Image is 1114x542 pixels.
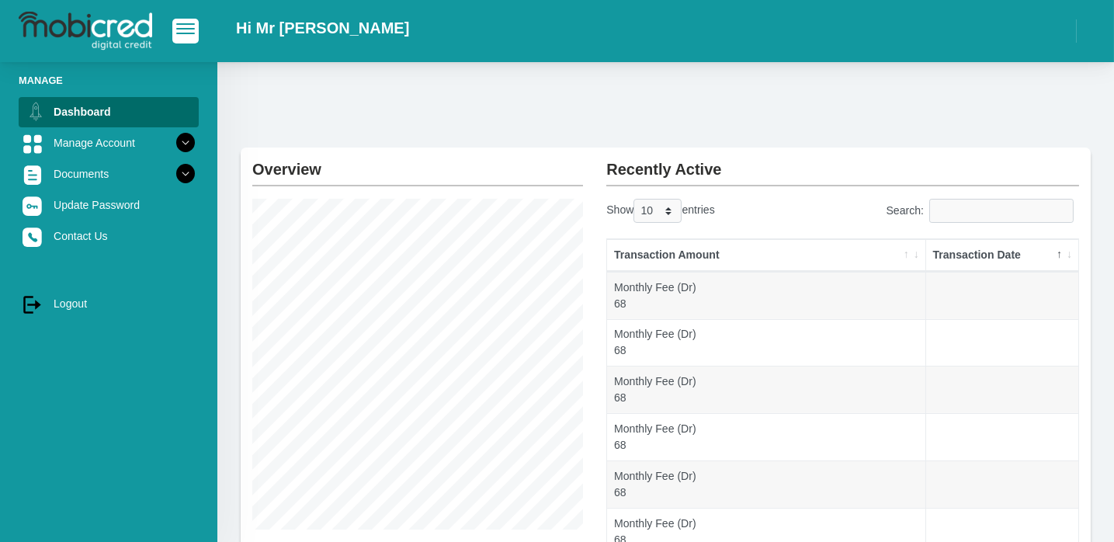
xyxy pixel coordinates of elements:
input: Search: [929,199,1074,223]
label: Show entries [606,199,714,223]
td: Monthly Fee (Dr) 68 [607,413,926,460]
th: Transaction Amount: activate to sort column ascending [607,239,926,272]
td: Monthly Fee (Dr) 68 [607,319,926,367]
td: Monthly Fee (Dr) 68 [607,366,926,413]
a: Manage Account [19,128,199,158]
select: Showentries [633,199,682,223]
td: Monthly Fee (Dr) 68 [607,460,926,508]
td: Monthly Fee (Dr) 68 [607,272,926,319]
img: logo-mobicred.svg [19,12,152,50]
label: Search: [886,199,1079,223]
h2: Recently Active [606,148,1079,179]
a: Update Password [19,190,199,220]
a: Dashboard [19,97,199,127]
a: Contact Us [19,221,199,251]
a: Documents [19,159,199,189]
a: Logout [19,289,199,318]
li: Manage [19,73,199,88]
h2: Hi Mr [PERSON_NAME] [236,19,409,37]
th: Transaction Date: activate to sort column descending [926,239,1078,272]
h2: Overview [252,148,583,179]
